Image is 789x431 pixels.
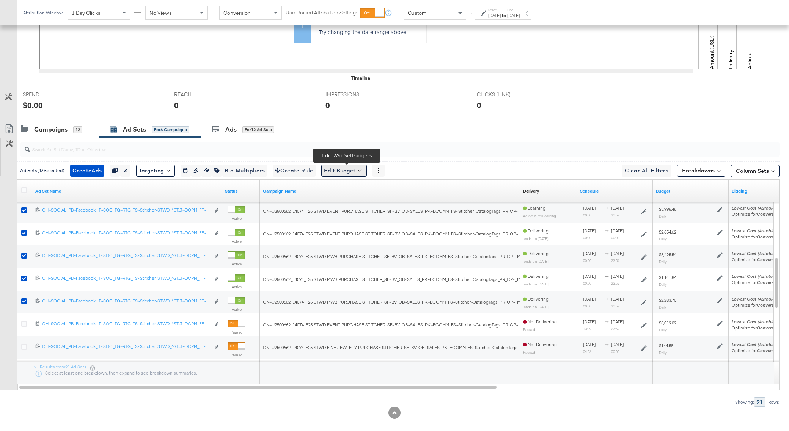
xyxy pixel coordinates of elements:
[659,206,676,212] div: $3,996.46
[222,165,267,177] button: Bid Multipliers
[488,13,501,19] div: [DATE]
[757,325,782,331] em: Conversions
[136,165,175,177] button: Targeting
[228,216,245,221] label: Active
[42,252,210,260] a: CH~SOCIAL_PB~Facebook_IT~SOC_TG~RTG_TS~Stitcher-STWD_^ST...T~DCPM_FF~
[659,252,676,258] div: $3,425.54
[523,251,549,256] span: Delivering
[23,91,80,98] span: SPEND
[732,342,776,347] em: Lowest Cost (Autobid)
[583,251,596,256] span: [DATE]
[757,302,782,308] em: Conversions
[524,282,549,286] sub: ends on [DATE]
[263,208,551,214] span: CN~U2500662_14074_F25 STWD EVENT PURCHASE STITCHER_SF~BV_OB~SALES_PK~ECOMM_FS~Stitcher-CatalogTag...
[583,213,591,217] sub: 00:00
[659,237,667,241] sub: Daily
[42,298,210,306] a: CH~SOCIAL_PB~Facebook_IT~SOC_TG~RTG_TS~Stitcher-STWD_^ST...T~DCPM_FF~
[659,297,676,303] div: $2,283.70
[583,319,596,324] span: [DATE]
[325,100,330,111] div: 0
[225,166,265,176] span: Bid Multipliers
[656,188,726,194] a: Shows the current budget of Ad Set.
[611,258,619,263] sub: 23:59
[263,231,551,237] span: CN~U2500662_14074_F25 STWD EVENT PURCHASE STITCHER_SF~BV_OB~SALES_PK~ECOMM_FS~Stitcher-CatalogTag...
[583,235,591,240] sub: 00:00
[611,273,624,279] span: [DATE]
[263,276,548,282] span: CN~U2500662_14074_F25 STWD MWB PURCHASE STITCHER_SF~BV_OB~SALES_PK~ECOMM_FS~Stitcher-CatalogTags_...
[611,235,619,240] sub: 00:00
[242,126,274,133] div: for 12 Ad Sets
[659,259,667,264] sub: Daily
[583,205,596,211] span: [DATE]
[523,327,535,332] sub: Paused
[732,228,776,234] em: Lowest Cost (Autobid)
[583,273,596,279] span: [DATE]
[659,343,673,349] div: $144.58
[524,236,549,241] sub: ends on [DATE]
[34,125,68,134] div: Campaigns
[507,13,520,19] div: [DATE]
[735,400,754,405] div: Showing:
[625,166,668,176] span: Clear All Filters
[611,304,619,308] sub: 23:59
[152,126,189,133] div: for 6 Campaigns
[263,188,517,194] a: Your campaign name.
[732,319,776,324] em: Lowest Cost (Autobid)
[42,230,210,236] div: CH~SOCIAL_PB~Facebook_IT~SOC_TG~RTG_TS~Stitcher-STWD_^ST...T~DCPM_FF~
[42,230,210,238] a: CH~SOCIAL_PB~Facebook_IT~SOC_TG~RTG_TS~Stitcher-STWD_^ST...T~DCPM_FF~
[263,322,551,328] span: CN~U2500662_14074_F25 STWD EVENT PURCHASE STITCHER_SF~BV_OB~SALES_PK~ECOMM_FS~Stitcher-CatalogTag...
[263,299,548,305] span: CN~U2500662_14074_F25 STWD MWB PURCHASE STITCHER_SF~BV_OB~SALES_PK~ECOMM_FS~Stitcher-CatalogTags_...
[583,228,596,234] span: [DATE]
[611,319,624,324] span: [DATE]
[732,273,776,279] em: Lowest Cost (Autobid)
[611,349,619,354] sub: 00:00
[757,257,782,262] em: Conversions
[580,188,650,194] a: Shows when your Ad Set is scheduled to deliver.
[732,205,776,211] em: Lowest Cost (Autobid)
[659,214,667,218] sub: Daily
[263,345,568,350] span: CN~U2500662_14074_F25 STWD FINE JEWLERY PURCHASE STITCHER_SF~BV_OB~SALES_PK~ECOMM_FS~Stitcher-Cat...
[659,320,676,326] div: $3,019.02
[583,281,591,285] sub: 00:00
[659,328,667,332] sub: Daily
[524,304,549,309] sub: ends on [DATE]
[583,258,591,263] sub: 00:00
[20,167,64,174] div: Ad Sets ( 12 Selected)
[622,165,671,177] button: Clear All Filters
[321,165,367,177] button: Edit Budget
[659,282,667,287] sub: Daily
[757,279,782,285] em: Conversions
[73,126,82,133] div: 12
[477,91,534,98] span: CLICKS (LINK)
[659,350,667,355] sub: Daily
[583,304,591,308] sub: 00:00
[42,321,210,329] a: CH~SOCIAL_PB~Facebook_IT~SOC_TG~RTG_TS~Stitcher-STWD_^ST...T~DCPM_FF~
[583,296,596,302] span: [DATE]
[611,228,624,234] span: [DATE]
[611,251,624,256] span: [DATE]
[42,343,210,351] a: CH~SOCIAL_PB~Facebook_IT~SOC_TG~RTG_TS~Stitcher-STWD_^ST...T~DCPM_FF~
[677,165,725,177] button: Breakdowns
[524,259,549,263] sub: ends on [DATE]
[583,342,596,347] span: [DATE]
[42,298,210,304] div: CH~SOCIAL_PB~Facebook_IT~SOC_TG~RTG_TS~Stitcher-STWD_^ST...T~DCPM_FF~
[611,326,619,331] sub: 23:59
[228,284,245,289] label: Active
[754,397,765,407] div: 21
[123,125,146,134] div: Ad Sets
[225,125,237,134] div: Ads
[273,165,316,177] button: Create Rule
[488,8,501,13] label: Start:
[659,305,667,309] sub: Daily
[523,188,539,194] div: Delivery
[611,213,619,217] sub: 23:59
[583,326,591,331] sub: 13:09
[523,342,557,347] span: Not Delivering
[501,13,507,18] strong: to
[731,165,780,177] button: Column Sets
[523,188,539,194] a: Reflects the ability of your Ad Set to achieve delivery based on ad states, schedule and budget.
[263,254,548,259] span: CN~U2500662_14074_F25 STWD MWB PURCHASE STITCHER_SF~BV_OB~SALES_PK~ECOMM_FS~Stitcher-CatalogTags_...
[42,343,210,350] div: CH~SOCIAL_PB~Facebook_IT~SOC_TG~RTG_TS~Stitcher-STWD_^ST...T~DCPM_FF~
[42,252,210,259] div: CH~SOCIAL_PB~Facebook_IT~SOC_TG~RTG_TS~Stitcher-STWD_^ST...T~DCPM_FF~
[228,330,245,335] label: Paused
